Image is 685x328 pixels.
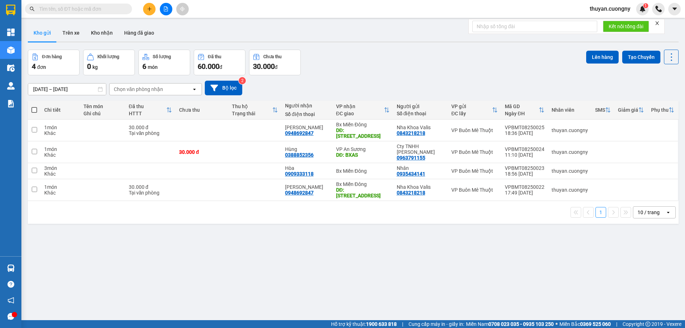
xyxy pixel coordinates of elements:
[580,321,611,327] strong: 0369 525 060
[472,21,597,32] input: Nhập số tổng đài
[285,190,314,196] div: 0948692847
[44,125,76,130] div: 1 món
[153,54,171,59] div: Số lượng
[92,64,98,70] span: kg
[644,3,647,8] span: 1
[655,21,660,26] span: close
[142,62,146,71] span: 6
[397,184,444,190] div: Nha Khoa Valis
[57,24,85,41] button: Trên xe
[451,127,498,133] div: VP Buôn Mê Thuột
[488,321,554,327] strong: 0708 023 035 - 0935 103 250
[552,107,588,113] div: Nhân viên
[28,50,80,75] button: Đơn hàng4đơn
[179,149,225,155] div: 30.000 đ
[466,320,554,328] span: Miền Nam
[85,24,118,41] button: Kho nhận
[7,82,15,90] img: warehouse-icon
[552,127,588,133] div: thuyan.cuongny
[336,146,390,152] div: VP An Sương
[228,101,281,120] th: Toggle SortBy
[665,210,671,215] svg: open
[333,101,393,120] th: Toggle SortBy
[6,5,15,15] img: logo-vxr
[208,54,221,59] div: Đã thu
[7,100,15,107] img: solution-icon
[7,64,15,72] img: warehouse-icon
[219,64,222,70] span: đ
[555,323,558,326] span: ⚪️
[336,111,384,116] div: ĐC giao
[505,190,544,196] div: 17:49 [DATE]
[397,171,425,177] div: 0935434141
[668,3,681,15] button: caret-down
[285,111,329,117] div: Số điện thoại
[285,125,329,130] div: C Hương
[129,125,172,130] div: 30.000 đ
[397,125,444,130] div: Nha Khoa Valis
[285,165,329,171] div: Hòa
[129,111,166,116] div: HTTT
[28,24,57,41] button: Kho gửi
[505,146,544,152] div: VPBMT08250024
[505,130,544,136] div: 18:36 [DATE]
[285,103,329,109] div: Người nhận
[336,187,390,198] div: DĐ: 331 điện biên phủ, phường 4 , quận 3
[163,6,168,11] span: file-add
[285,146,329,152] div: Hùng
[239,77,246,84] sup: 2
[42,54,62,59] div: Đơn hàng
[118,24,160,41] button: Hàng đã giao
[552,168,588,174] div: thuyan.cuongny
[32,62,36,71] span: 4
[618,107,638,113] div: Giảm giá
[331,320,397,328] span: Hỗ trợ kỹ thuật:
[44,152,76,158] div: Khác
[44,190,76,196] div: Khác
[336,168,390,174] div: Bx Miền Đông
[584,4,636,13] span: thuyan.cuongny
[397,111,444,116] div: Số điện thoại
[651,107,669,113] div: Phụ thu
[451,168,498,174] div: VP Buôn Mê Thuột
[451,149,498,155] div: VP Buôn Mê Thuột
[448,101,501,120] th: Toggle SortBy
[198,62,219,71] span: 60.000
[603,21,649,32] button: Kết nối tổng đài
[44,130,76,136] div: Khác
[397,165,444,171] div: Nhân
[505,165,544,171] div: VPBMT08250023
[138,50,190,75] button: Số lượng6món
[114,86,163,93] div: Chọn văn phòng nhận
[645,322,650,327] span: copyright
[285,171,314,177] div: 0909333118
[639,6,646,12] img: icon-new-feature
[336,127,390,139] div: DĐ: 331 điện biên phủ, phường 4 , quận 3
[180,6,185,11] span: aim
[505,104,539,109] div: Mã GD
[285,130,314,136] div: 0948692847
[505,171,544,177] div: 18:56 [DATE]
[249,50,301,75] button: Chưa thu30.000đ
[44,184,76,190] div: 1 món
[143,3,156,15] button: plus
[552,149,588,155] div: thuyan.cuongny
[7,29,15,36] img: dashboard-icon
[129,184,172,190] div: 30.000 đ
[30,6,35,11] span: search
[336,122,390,127] div: Bx Miền Đông
[83,104,122,109] div: Tên món
[595,107,605,113] div: SMS
[397,190,425,196] div: 0843218218
[505,152,544,158] div: 11:10 [DATE]
[160,3,172,15] button: file-add
[595,207,606,218] button: 1
[451,187,498,193] div: VP Buôn Mê Thuột
[7,313,14,320] span: message
[192,86,197,92] svg: open
[97,54,119,59] div: Khối lượng
[285,152,314,158] div: 0388852356
[671,6,678,12] span: caret-down
[501,101,548,120] th: Toggle SortBy
[402,320,403,328] span: |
